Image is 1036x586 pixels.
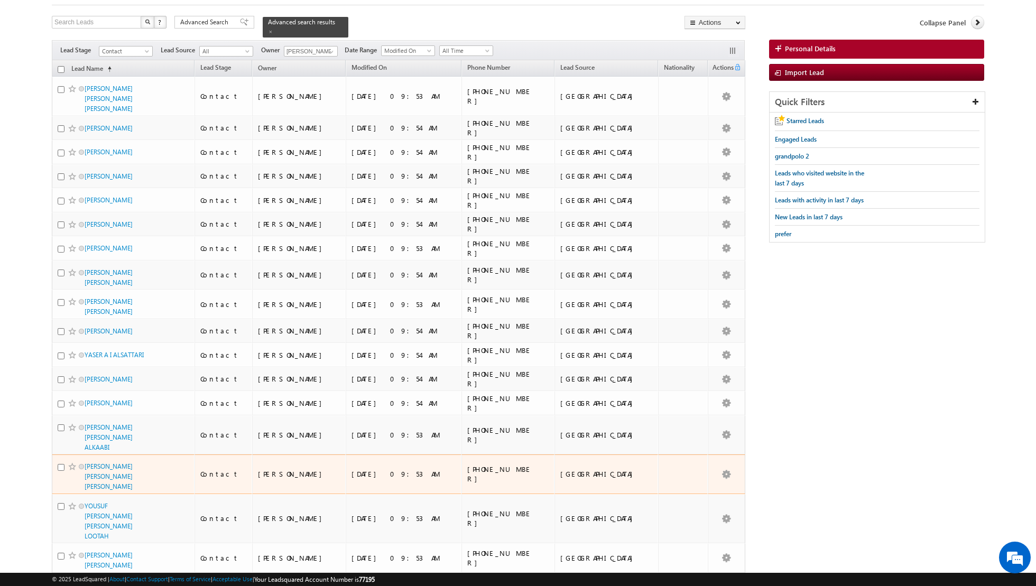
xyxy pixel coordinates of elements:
[52,574,375,584] span: © 2025 LeadSquared | | | | |
[467,118,536,137] div: [PHONE_NUMBER]
[467,369,536,388] div: [PHONE_NUMBER]
[258,430,341,440] div: [PERSON_NAME]
[85,244,133,252] a: [PERSON_NAME]
[775,169,864,187] span: Leads who visited website in the last 7 days
[382,46,432,55] span: Modified On
[560,514,653,523] div: [GEOGRAPHIC_DATA]
[560,219,653,229] div: [GEOGRAPHIC_DATA]
[467,425,536,444] div: [PHONE_NUMBER]
[560,430,653,440] div: [GEOGRAPHIC_DATA]
[99,46,150,56] span: Contact
[85,124,133,132] a: [PERSON_NAME]
[555,62,600,76] a: Lead Source
[200,270,247,280] div: Contact
[258,514,341,523] div: [PERSON_NAME]
[258,196,341,205] div: [PERSON_NAME]
[381,45,435,56] a: Modified On
[351,374,457,384] div: [DATE] 09:54 AM
[258,219,341,229] div: [PERSON_NAME]
[58,66,64,73] input: Check all records
[351,326,457,336] div: [DATE] 09:54 AM
[346,62,392,76] a: Modified On
[200,398,247,408] div: Contact
[467,464,536,483] div: [PHONE_NUMBER]
[258,123,341,133] div: [PERSON_NAME]
[85,148,133,156] a: [PERSON_NAME]
[351,63,387,71] span: Modified On
[180,17,232,27] span: Advanced Search
[268,18,335,26] span: Advanced search results
[351,300,457,309] div: [DATE] 09:53 AM
[467,321,536,340] div: [PHONE_NUMBER]
[467,63,510,71] span: Phone Number
[85,297,133,315] a: [PERSON_NAME] [PERSON_NAME]
[200,300,247,309] div: Contact
[200,326,247,336] div: Contact
[684,16,745,29] button: Actions
[85,172,133,180] a: [PERSON_NAME]
[60,45,99,55] span: Lead Stage
[920,18,966,27] span: Collapse Panel
[85,462,133,490] a: [PERSON_NAME] [PERSON_NAME] [PERSON_NAME]
[109,575,125,582] a: About
[85,220,133,228] a: [PERSON_NAME]
[345,45,381,55] span: Date Range
[467,166,536,185] div: [PHONE_NUMBER]
[200,171,247,181] div: Contact
[560,147,653,157] div: [GEOGRAPHIC_DATA]
[258,64,276,72] span: Owner
[154,16,166,29] button: ?
[85,327,133,335] a: [PERSON_NAME]
[351,171,457,181] div: [DATE] 09:54 AM
[258,171,341,181] div: [PERSON_NAME]
[85,85,133,113] a: [PERSON_NAME] [PERSON_NAME] [PERSON_NAME]
[351,196,457,205] div: [DATE] 09:54 AM
[708,62,734,76] span: Actions
[560,91,653,101] div: [GEOGRAPHIC_DATA]
[14,98,193,317] textarea: Type your message and hit 'Enter'
[200,91,247,101] div: Contact
[440,46,490,55] span: All Time
[85,196,133,204] a: [PERSON_NAME]
[258,469,341,479] div: [PERSON_NAME]
[467,191,536,210] div: [PHONE_NUMBER]
[467,265,536,284] div: [PHONE_NUMBER]
[560,350,653,360] div: [GEOGRAPHIC_DATA]
[258,398,341,408] div: [PERSON_NAME]
[200,374,247,384] div: Contact
[158,17,163,26] span: ?
[467,215,536,234] div: [PHONE_NUMBER]
[359,575,375,583] span: 77195
[66,62,117,76] a: Lead Name(sorted ascending)
[258,350,341,360] div: [PERSON_NAME]
[126,575,168,582] a: Contact Support
[351,430,457,440] div: [DATE] 09:53 AM
[560,326,653,336] div: [GEOGRAPHIC_DATA]
[351,147,457,157] div: [DATE] 09:54 AM
[261,45,284,55] span: Owner
[254,575,375,583] span: Your Leadsquared Account Number is
[351,123,457,133] div: [DATE] 09:54 AM
[199,46,253,57] a: All
[145,19,150,24] img: Search
[560,300,653,309] div: [GEOGRAPHIC_DATA]
[467,295,536,314] div: [PHONE_NUMBER]
[18,55,44,69] img: d_60004797649_company_0_60004797649
[200,46,250,56] span: All
[258,244,341,253] div: [PERSON_NAME]
[775,213,843,221] span: New Leads in last 7 days
[351,469,457,479] div: [DATE] 09:53 AM
[775,230,791,238] span: prefer
[170,575,211,582] a: Terms of Service
[258,374,341,384] div: [PERSON_NAME]
[173,5,199,31] div: Minimize live chat window
[785,68,824,77] span: Import Lead
[560,398,653,408] div: [GEOGRAPHIC_DATA]
[85,551,133,569] a: [PERSON_NAME] [PERSON_NAME]
[258,270,341,280] div: [PERSON_NAME]
[775,135,817,143] span: Engaged Leads
[560,123,653,133] div: [GEOGRAPHIC_DATA]
[787,117,824,125] span: Starred Leads
[785,44,836,53] span: Personal Details
[200,63,231,71] span: Lead Stage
